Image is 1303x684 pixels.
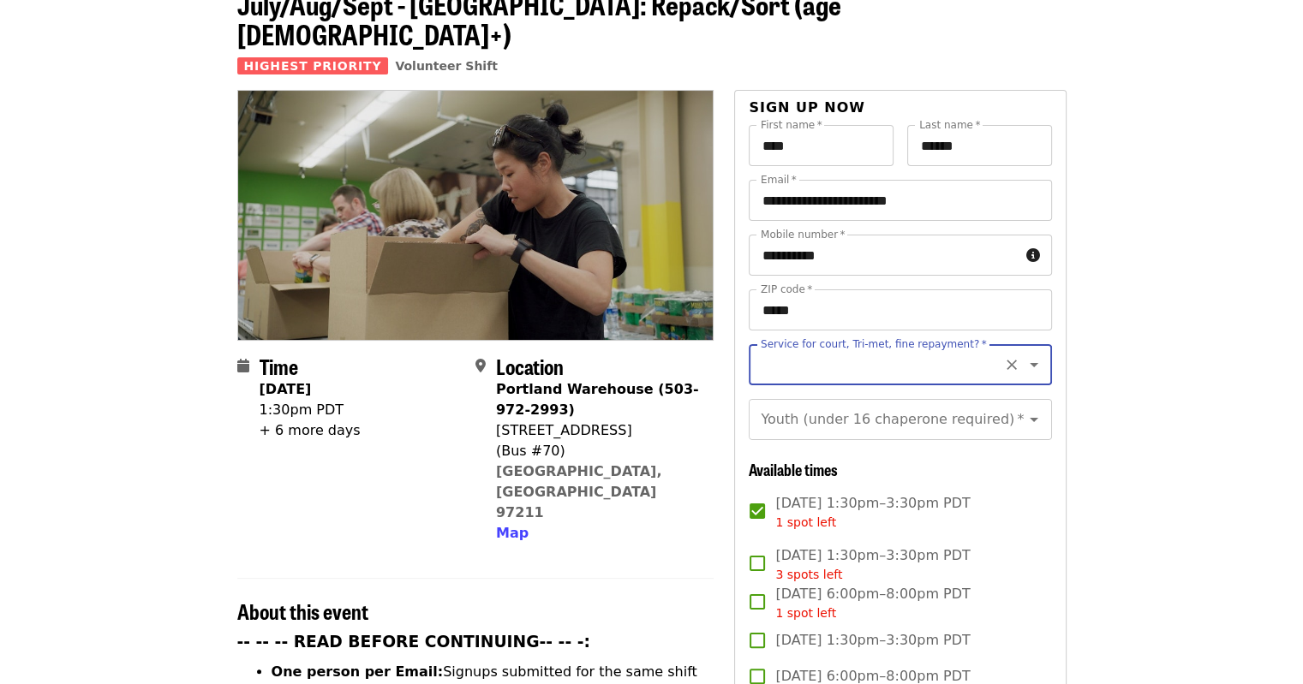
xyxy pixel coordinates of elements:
[237,358,249,374] i: calendar icon
[260,400,361,420] div: 1:30pm PDT
[237,596,368,626] span: About this event
[775,584,970,622] span: [DATE] 6:00pm–8:00pm PDT
[775,545,970,584] span: [DATE] 1:30pm–3:30pm PDT
[1022,407,1046,431] button: Open
[775,606,836,620] span: 1 spot left
[260,381,312,397] strong: [DATE]
[475,358,486,374] i: map-marker-alt icon
[775,630,970,651] span: [DATE] 1:30pm–3:30pm PDT
[749,99,865,116] span: Sign up now
[919,120,980,130] label: Last name
[238,91,714,339] img: July/Aug/Sept - Portland: Repack/Sort (age 8+) organized by Oregon Food Bank
[1022,353,1046,377] button: Open
[260,420,361,441] div: + 6 more days
[749,289,1051,330] input: ZIP code
[761,339,987,349] label: Service for court, Tri-met, fine repayment?
[775,568,842,581] span: 3 spots left
[1026,247,1040,264] i: circle-info icon
[749,235,1019,276] input: Mobile number
[260,351,298,381] span: Time
[761,120,822,130] label: First name
[749,125,894,166] input: First name
[775,493,970,532] span: [DATE] 1:30pm–3:30pm PDT
[496,381,699,418] strong: Portland Warehouse (503-972-2993)
[907,125,1052,166] input: Last name
[761,284,812,294] label: ZIP code
[496,441,700,461] div: (Bus #70)
[761,175,797,185] label: Email
[775,515,836,529] span: 1 spot left
[496,463,662,520] a: [GEOGRAPHIC_DATA], [GEOGRAPHIC_DATA] 97211
[496,420,700,441] div: [STREET_ADDRESS]
[237,633,590,651] strong: -- -- -- READ BEFORE CONTINUING-- -- -:
[395,59,498,73] a: Volunteer Shift
[761,229,845,240] label: Mobile number
[496,351,564,381] span: Location
[496,523,529,544] button: Map
[1000,353,1024,377] button: Clear
[272,663,444,680] strong: One person per Email:
[749,180,1051,221] input: Email
[749,458,838,480] span: Available times
[237,57,389,74] span: Highest Priority
[496,525,529,541] span: Map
